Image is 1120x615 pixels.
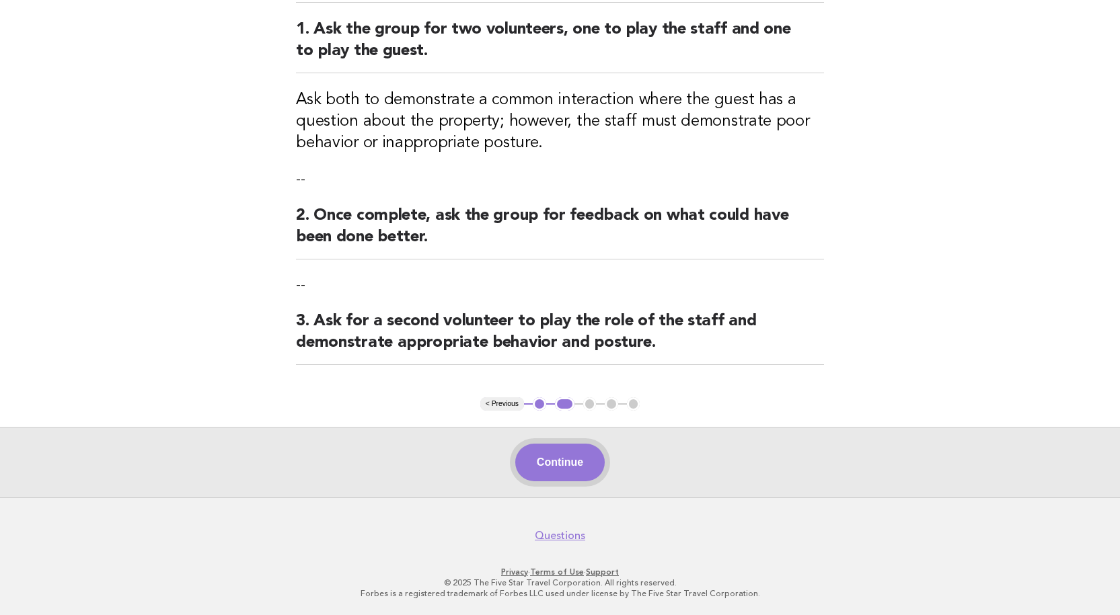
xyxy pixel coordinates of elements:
[480,397,524,411] button: < Previous
[533,397,546,411] button: 1
[586,567,619,577] a: Support
[515,444,605,481] button: Continue
[501,567,528,577] a: Privacy
[555,397,574,411] button: 2
[296,276,824,294] p: --
[149,567,972,577] p: · ·
[530,567,584,577] a: Terms of Use
[296,19,824,73] h2: 1. Ask the group for two volunteers, one to play the staff and one to play the guest.
[296,311,824,365] h2: 3. Ask for a second volunteer to play the role of the staff and demonstrate appropriate behavior ...
[149,588,972,599] p: Forbes is a registered trademark of Forbes LLC used under license by The Five Star Travel Corpora...
[149,577,972,588] p: © 2025 The Five Star Travel Corporation. All rights reserved.
[296,89,824,154] h3: Ask both to demonstrate a common interaction where the guest has a question about the property; h...
[535,529,585,542] a: Questions
[296,205,824,259] h2: 2. Once complete, ask the group for feedback on what could have been done better.
[296,170,824,189] p: --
